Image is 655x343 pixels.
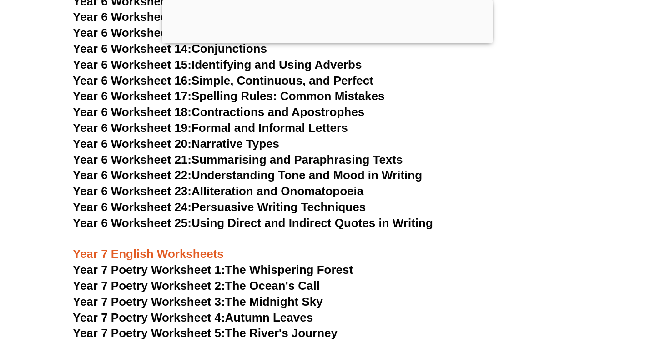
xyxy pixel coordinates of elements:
span: Year 6 Worksheet 24: [73,200,191,214]
a: Year 7 Poetry Worksheet 5:The River's Journey [73,326,338,340]
h3: Year 7 English Worksheets [73,232,582,262]
span: Year 6 Worksheet 17: [73,89,191,103]
a: Year 6 Worksheet 19:Formal and Informal Letters [73,121,348,135]
span: Year 6 Worksheet 19: [73,121,191,135]
span: Year 7 Poetry Worksheet 1: [73,263,225,277]
span: Year 6 Worksheet 18: [73,105,191,119]
a: Year 6 Worksheet 13:Prepositions and Prepositional Phrases [73,26,415,40]
span: Year 7 Poetry Worksheet 2: [73,279,225,293]
span: Year 6 Worksheet 21: [73,153,191,166]
span: Year 7 Poetry Worksheet 3: [73,295,225,308]
a: Year 7 Poetry Worksheet 4:Autumn Leaves [73,311,313,324]
a: Year 6 Worksheet 15:Identifying and Using Adverbs [73,58,362,71]
span: Year 6 Worksheet 12: [73,10,191,24]
a: Year 6 Worksheet 14:Conjunctions [73,42,267,55]
a: Year 6 Worksheet 22:Understanding Tone and Mood in Writing [73,168,422,182]
a: Year 6 Worksheet 17:Spelling Rules: Common Mistakes [73,89,384,103]
a: Year 6 Worksheet 20:Narrative Types [73,137,279,151]
a: Year 6 Worksheet 23:Alliteration and Onomatopoeia [73,184,363,198]
a: Year 6 Worksheet 25:Using Direct and Indirect Quotes in Writing [73,216,433,230]
a: Year 7 Poetry Worksheet 1:The Whispering Forest [73,263,353,277]
span: Year 6 Worksheet 25: [73,216,191,230]
span: Year 6 Worksheet 23: [73,184,191,198]
span: Year 6 Worksheet 15: [73,58,191,71]
a: Year 6 Worksheet 18:Contractions and Apostrophes [73,105,364,119]
a: Year 6 Worksheet 12:Comparative and Superlative Forms [73,10,394,24]
span: Year 6 Worksheet 16: [73,74,191,87]
a: Year 6 Worksheet 21:Summarising and Paraphrasing Texts [73,153,403,166]
span: Year 6 Worksheet 22: [73,168,191,182]
iframe: Chat Widget [499,240,655,343]
a: Year 6 Worksheet 16:Simple, Continuous, and Perfect [73,74,373,87]
span: Year 7 Poetry Worksheet 4: [73,311,225,324]
span: Year 7 Poetry Worksheet 5: [73,326,225,340]
a: Year 6 Worksheet 24:Persuasive Writing Techniques [73,200,366,214]
span: Year 6 Worksheet 13: [73,26,191,40]
a: Year 7 Poetry Worksheet 3:The Midnight Sky [73,295,323,308]
span: Year 6 Worksheet 14: [73,42,191,55]
a: Year 7 Poetry Worksheet 2:The Ocean's Call [73,279,320,293]
span: Year 6 Worksheet 20: [73,137,191,151]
